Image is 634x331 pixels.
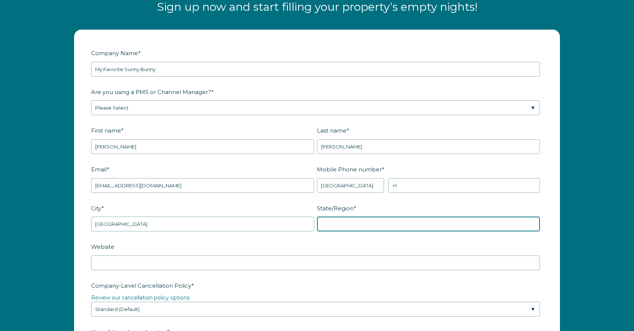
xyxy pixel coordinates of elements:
span: First name [91,125,121,136]
span: Company-Level Cancellation Policy [91,280,191,291]
span: State/Region [317,203,354,214]
span: Email [91,164,107,175]
span: Are you using a PMS or Channel Manager? [91,86,211,98]
span: Mobile Phone number [317,164,382,175]
a: Review our cancellation policy options [91,294,190,301]
span: Company Name [91,47,138,59]
span: Website [91,241,114,253]
span: Last name [317,125,347,136]
span: City [91,203,101,214]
